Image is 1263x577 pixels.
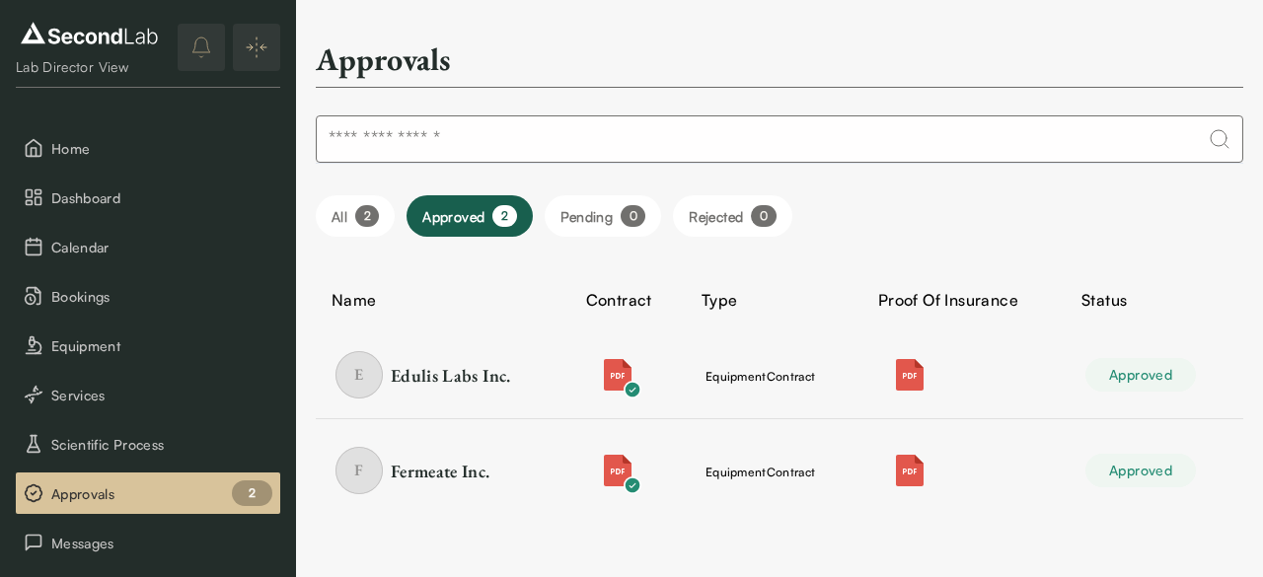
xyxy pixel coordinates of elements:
[232,480,272,506] div: 2
[16,423,280,465] button: Scientific Process
[51,533,272,553] span: Messages
[16,18,163,49] img: logo
[590,347,645,402] button: Attachment icon for pdfCheck icon for pdf
[233,24,280,71] button: Expand/Collapse sidebar
[335,351,383,398] span: E
[51,237,272,257] span: Calendar
[545,195,662,237] button: Filter Pending bookings
[335,447,383,494] span: F
[51,483,272,504] span: Approvals
[16,275,280,317] button: Bookings
[16,325,280,366] button: Equipment
[391,459,490,483] div: Fermeate Inc.
[590,443,645,498] button: Attachment icon for pdfCheck icon for pdf
[624,381,641,398] img: Check icon for pdf
[621,205,645,227] div: 0
[51,138,272,159] span: Home
[570,276,686,324] th: Contract
[16,472,280,514] button: Approvals
[1066,276,1243,324] th: Status
[862,276,1066,324] th: Proof Of Insurance
[316,39,451,79] h2: Approvals
[316,276,570,324] th: Name
[673,195,791,237] button: Filter Rejected bookings
[178,24,225,71] button: notifications
[16,57,163,77] div: Lab Director View
[706,465,815,479] span: equipment Contract
[16,177,280,218] button: Dashboard
[624,476,641,494] img: Check icon for pdf
[51,187,272,208] span: Dashboard
[335,447,551,494] a: item Fermeate Inc.
[51,385,272,405] span: Services
[51,434,272,455] span: Scientific Process
[1085,358,1196,392] div: Approved
[894,359,926,391] img: Attachment icon for pdf
[407,195,532,237] button: Filter Approved bookings
[706,369,815,384] span: equipment Contract
[602,359,633,391] img: Attachment icon for pdf
[51,335,272,356] span: Equipment
[602,455,633,486] img: Attachment icon for pdf
[686,276,862,324] th: Type
[16,374,280,415] button: Services
[16,226,280,267] button: Calendar
[16,522,280,563] button: Messages
[16,127,280,169] button: Home
[492,205,516,227] div: 2
[335,351,551,398] a: item Edulis Labs Inc.
[751,205,776,227] div: 0
[391,363,511,388] div: Edulis Labs Inc.
[355,205,379,227] div: 2
[316,195,395,237] button: Filter all bookings
[894,455,926,486] img: Attachment icon for pdf
[51,286,272,307] span: Bookings
[1085,454,1196,487] div: Approved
